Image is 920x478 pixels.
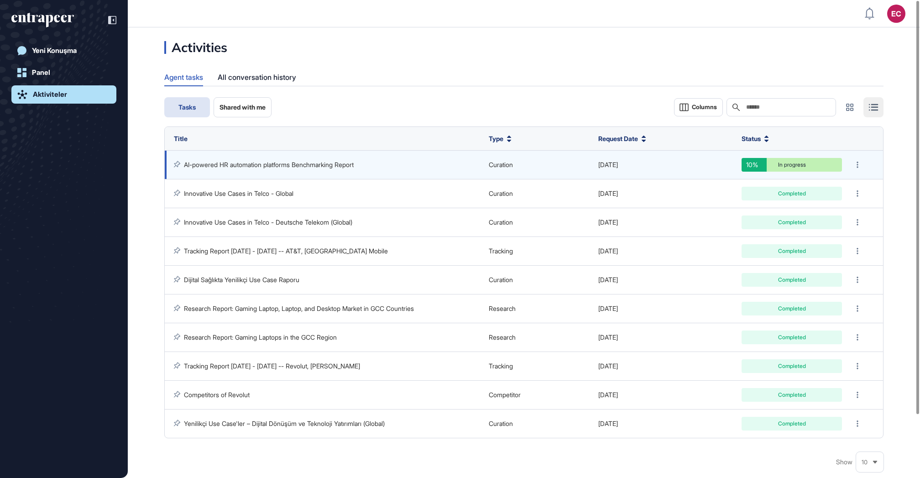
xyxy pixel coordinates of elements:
[184,218,352,226] a: Innovative Use Cases in Telco - Deutsche Telekom (Global)
[489,362,513,370] span: Tracking
[748,306,835,311] div: Completed
[184,333,337,341] a: Research Report: Gaming Laptops in the GCC Region
[489,305,516,312] span: Research
[489,189,513,197] span: Curation
[598,391,618,399] span: [DATE]
[598,362,618,370] span: [DATE]
[32,47,77,55] div: Yeni Konuşma
[748,248,835,254] div: Completed
[11,13,74,27] div: entrapeer-logo
[598,218,618,226] span: [DATE]
[598,305,618,312] span: [DATE]
[489,218,513,226] span: Curation
[742,158,767,172] div: 10%
[489,333,516,341] span: Research
[598,134,638,143] span: Request Date
[742,134,769,143] button: Status
[489,247,513,255] span: Tracking
[11,85,116,104] a: Aktiviteler
[164,41,227,54] div: Activities
[692,104,717,110] span: Columns
[598,189,618,197] span: [DATE]
[598,276,618,284] span: [DATE]
[887,5,905,23] button: EC
[184,362,360,370] a: Tracking Report [DATE] - [DATE] -- Revolut, [PERSON_NAME]
[164,68,203,85] div: Agent tasks
[742,134,761,143] span: Status
[598,134,646,143] button: Request Date
[598,247,618,255] span: [DATE]
[164,97,210,117] button: Tasks
[32,68,50,77] div: Panel
[748,162,835,168] div: In progress
[598,420,618,427] span: [DATE]
[184,305,414,312] a: Research Report: Gaming Laptop, Laptop, and Desktop Market in GCC Countries
[674,98,723,116] button: Columns
[748,277,835,283] div: Completed
[748,421,835,426] div: Completed
[184,189,293,197] a: Innovative Use Cases in Telco - Global
[11,42,116,60] a: Yeni Konuşma
[174,135,188,142] span: Title
[184,420,385,427] a: Yenilikçi Use Case'ler – Dijital Dönüşüm ve Teknoloji Yatırımları (Global)
[748,392,835,398] div: Completed
[748,363,835,369] div: Completed
[178,104,196,111] span: Tasks
[489,420,513,427] span: Curation
[218,68,296,86] div: All conversation history
[33,90,67,99] div: Aktiviteler
[489,134,503,143] span: Type
[489,276,513,284] span: Curation
[489,134,512,143] button: Type
[489,391,521,399] span: Competitor
[184,247,388,255] a: Tracking Report [DATE] - [DATE] -- AT&T, [GEOGRAPHIC_DATA] Mobile
[184,161,354,168] a: AI-powered HR automation platforms Benchmarking Report
[748,335,835,340] div: Completed
[598,161,618,168] span: [DATE]
[748,220,835,225] div: Completed
[836,458,852,466] span: Show
[862,459,868,466] span: 10
[214,97,272,117] button: Shared with me
[220,104,266,111] span: Shared with me
[748,191,835,196] div: Completed
[489,161,513,168] span: Curation
[598,333,618,341] span: [DATE]
[184,276,299,284] a: Dijital Sağlıkta Yenilikçi Use Case Raporu
[184,391,250,399] a: Competitors of Revolut
[11,63,116,82] a: Panel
